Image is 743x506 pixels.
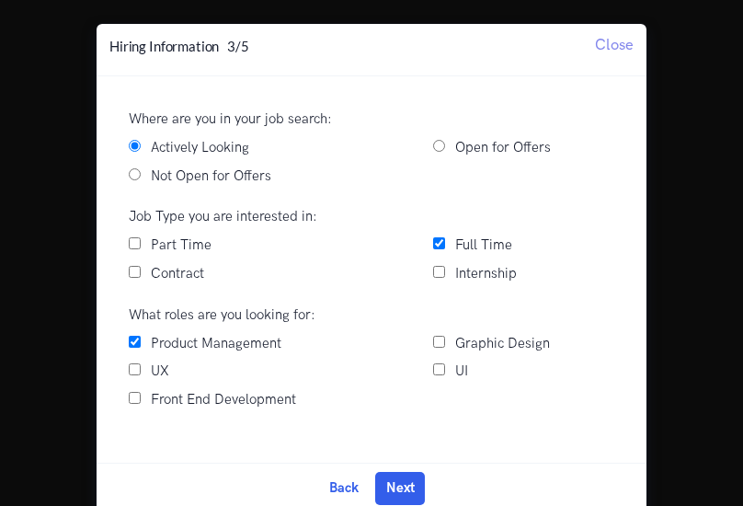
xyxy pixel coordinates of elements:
[151,333,281,355] label: Product Management
[455,235,512,257] label: Full Time
[151,137,249,159] label: Actively Looking
[129,305,315,327] label: What roles are you looking for:
[129,206,317,228] label: Job Type you are interested in:
[151,389,296,411] label: Front End Development
[151,263,204,285] label: Contract
[582,24,646,65] button: Close
[129,109,332,131] label: Where are you in your job search:
[455,361,468,383] label: UI
[455,333,550,355] label: Graphic Design
[375,472,425,505] button: Next
[151,235,211,257] label: Part Time
[151,166,271,188] label: Not Open for Offers
[455,137,551,159] label: Open for Offers
[151,361,169,383] label: UX
[109,37,248,57] h4: Hiring Information 3/5
[595,35,634,53] span: Close
[318,472,369,505] button: Back
[455,263,517,285] label: Internship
